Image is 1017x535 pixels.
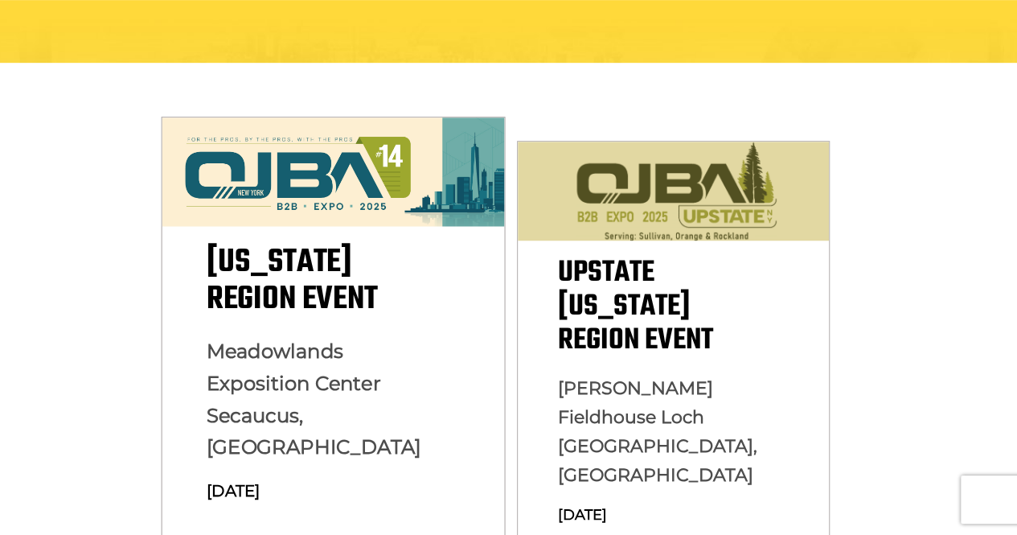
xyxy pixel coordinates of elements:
[206,481,260,500] span: [DATE]
[558,377,757,486] span: [PERSON_NAME] Fieldhouse Loch [GEOGRAPHIC_DATA], [GEOGRAPHIC_DATA]
[206,237,376,324] span: [US_STATE] Region Event
[558,506,607,524] span: [DATE]
[558,250,713,364] span: Upstate [US_STATE] Region Event
[206,340,420,459] span: Meadowlands Exposition Center Secaucus, [GEOGRAPHIC_DATA]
